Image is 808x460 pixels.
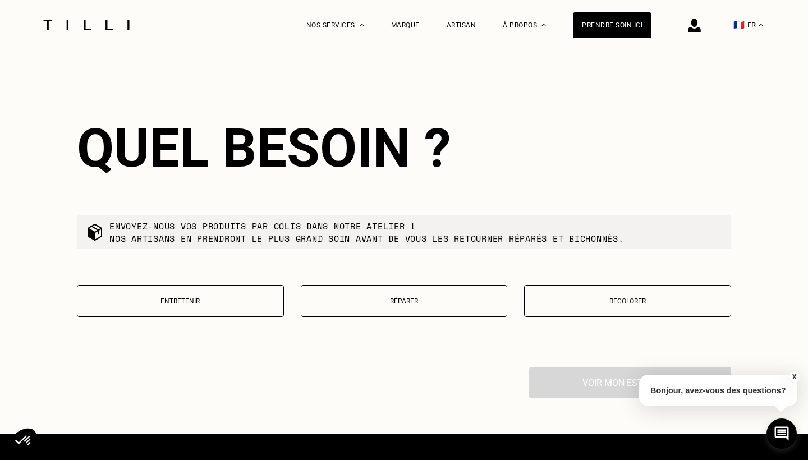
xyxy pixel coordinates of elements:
[573,12,651,38] a: Prendre soin ici
[39,20,134,30] img: Logo du service de couturière Tilli
[77,117,731,180] div: Quel besoin ?
[83,297,278,305] p: Entretenir
[530,297,725,305] p: Recolorer
[301,285,508,317] button: Réparer
[759,24,763,26] img: menu déroulant
[447,21,476,29] a: Artisan
[733,20,745,30] span: 🇫🇷
[688,19,701,32] img: icône connexion
[788,371,800,383] button: X
[391,21,420,29] a: Marque
[639,375,797,406] p: Bonjour, avez-vous des questions?
[86,223,104,241] img: commande colis
[524,285,731,317] button: Recolorer
[109,220,624,245] p: Envoyez-nous vos produits par colis dans notre atelier ! Nos artisans en prendront le plus grand ...
[360,24,364,26] img: Menu déroulant
[307,297,502,305] p: Réparer
[77,285,284,317] button: Entretenir
[541,24,546,26] img: Menu déroulant à propos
